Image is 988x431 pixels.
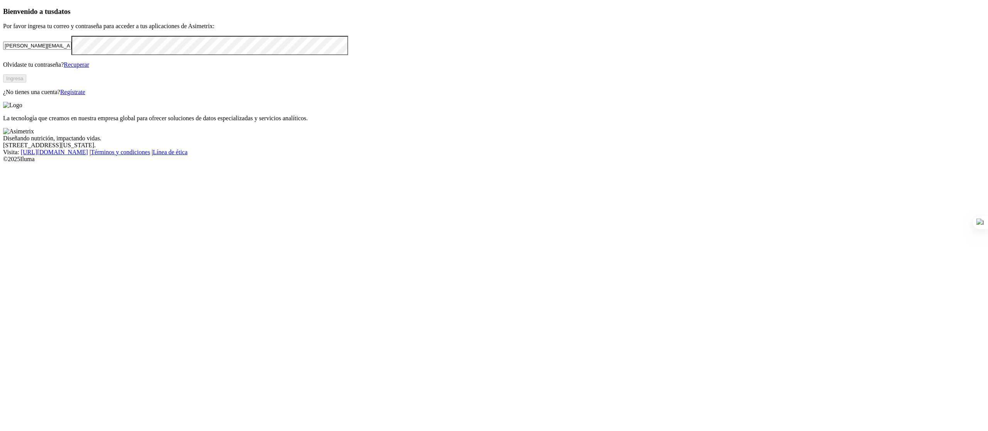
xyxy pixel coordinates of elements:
[3,61,985,68] p: Olvidaste tu contraseña?
[3,149,985,156] div: Visita : | |
[91,149,150,155] a: Términos y condiciones
[153,149,188,155] a: Línea de ética
[3,135,985,142] div: Diseñando nutrición, impactando vidas.
[60,89,85,95] a: Regístrate
[3,115,985,122] p: La tecnología que creamos en nuestra empresa global para ofrecer soluciones de datos especializad...
[3,42,71,50] input: Tu correo
[21,149,88,155] a: [URL][DOMAIN_NAME]
[3,102,22,109] img: Logo
[64,61,89,68] a: Recuperar
[3,23,985,30] p: Por favor ingresa tu correo y contraseña para acceder a tus aplicaciones de Asimetrix:
[3,142,985,149] div: [STREET_ADDRESS][US_STATE].
[3,89,985,96] p: ¿No tienes una cuenta?
[3,7,985,16] h3: Bienvenido a tus
[54,7,71,15] span: datos
[3,156,985,163] div: © 2025 Iluma
[3,74,26,82] button: Ingresa
[3,128,34,135] img: Asimetrix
